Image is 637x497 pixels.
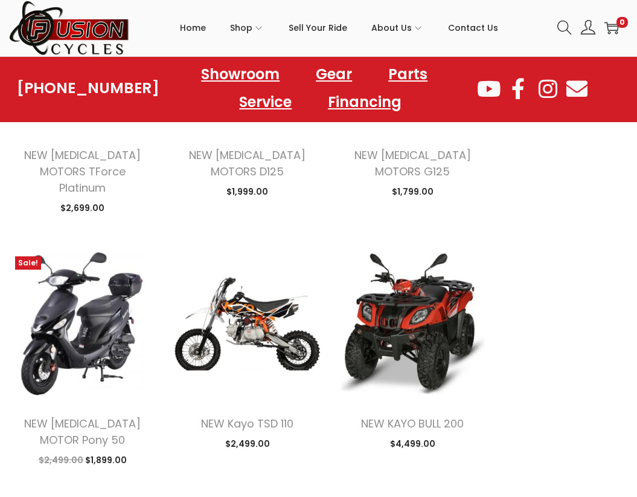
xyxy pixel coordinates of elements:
span: $ [60,202,66,214]
span: $ [225,438,231,450]
a: Sell Your Ride [289,1,347,55]
a: [PHONE_NUMBER] [17,80,159,97]
span: 4,499.00 [390,438,435,450]
nav: Menu [159,60,476,116]
span: About Us [371,13,412,43]
img: Product image [174,250,321,397]
span: $ [392,186,397,198]
span: Home [180,13,206,43]
a: NEW [MEDICAL_DATA] MOTORS TForce Platinum [24,148,141,195]
span: Sell Your Ride [289,13,347,43]
span: $ [85,454,91,466]
span: 1,899.00 [85,454,127,466]
nav: Primary navigation [130,1,548,55]
span: 1,999.00 [226,186,268,198]
a: 0 [604,21,619,35]
a: NEW [MEDICAL_DATA] MOTOR Pony 50 [24,416,141,447]
span: Shop [230,13,252,43]
span: Contact Us [448,13,498,43]
span: 2,499.00 [225,438,270,450]
a: Financing [316,88,414,116]
a: Home [180,1,206,55]
span: $ [390,438,395,450]
a: Parts [376,60,440,88]
a: Gear [304,60,364,88]
a: NEW Kayo TSD 110 [201,416,293,431]
a: Contact Us [448,1,498,55]
span: 1,799.00 [392,186,434,198]
a: Shop [230,1,264,55]
a: Showroom [189,60,292,88]
a: About Us [371,1,424,55]
span: 2,499.00 [39,454,83,466]
a: NEW KAYO BULL 200 [361,416,464,431]
a: NEW [MEDICAL_DATA] MOTORS D125 [189,148,306,179]
span: 2,699.00 [60,202,104,214]
span: $ [226,186,232,198]
a: Service [227,88,304,116]
span: $ [39,454,44,466]
a: NEW [MEDICAL_DATA] MOTORS G125 [354,148,471,179]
